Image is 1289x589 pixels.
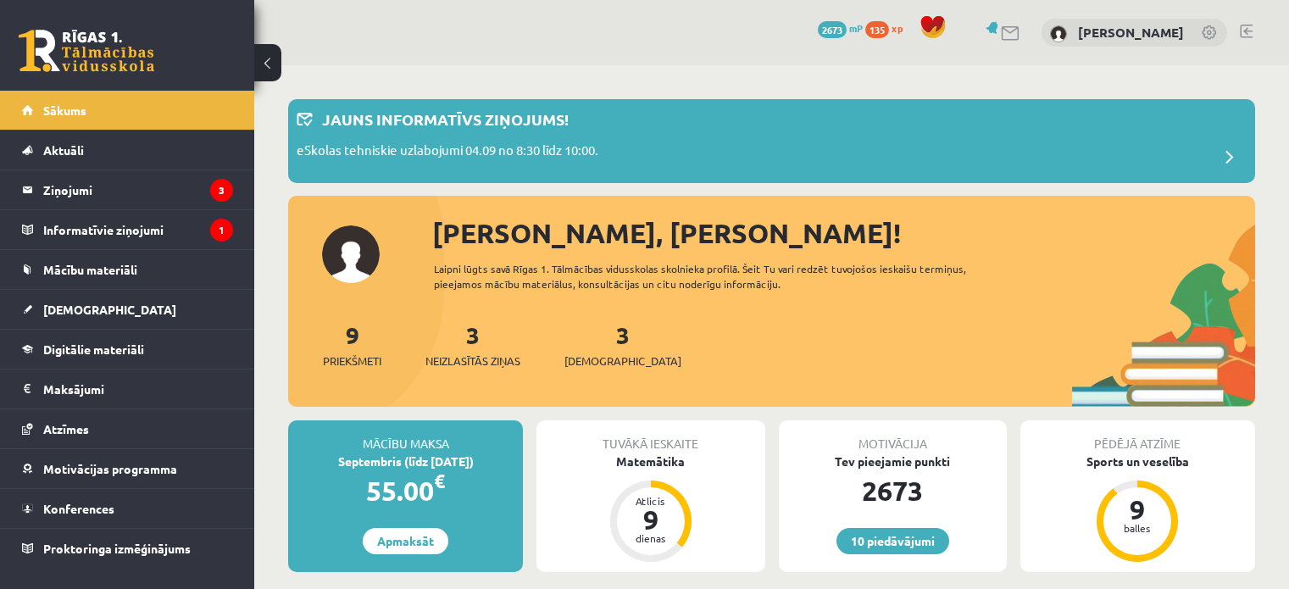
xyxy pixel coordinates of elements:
a: Rīgas 1. Tālmācības vidusskola [19,30,154,72]
div: Sports un veselība [1020,453,1255,470]
p: eSkolas tehniskie uzlabojumi 04.09 no 8:30 līdz 10:00. [297,141,598,164]
span: Priekšmeti [323,353,381,370]
a: Jauns informatīvs ziņojums! eSkolas tehniskie uzlabojumi 04.09 no 8:30 līdz 10:00. [297,108,1247,175]
span: Sākums [43,103,86,118]
a: Konferences [22,489,233,528]
div: Motivācija [779,420,1007,453]
i: 1 [210,219,233,242]
p: Jauns informatīvs ziņojums! [322,108,569,131]
a: Atzīmes [22,409,233,448]
div: 9 [625,506,676,533]
a: Matemātika Atlicis 9 dienas [536,453,764,564]
a: [DEMOGRAPHIC_DATA] [22,290,233,329]
a: Informatīvie ziņojumi1 [22,210,233,249]
div: Tuvākā ieskaite [536,420,764,453]
span: 135 [865,21,889,38]
legend: Maksājumi [43,370,233,408]
span: mP [849,21,863,35]
div: Matemātika [536,453,764,470]
span: xp [892,21,903,35]
div: Pēdējā atzīme [1020,420,1255,453]
span: Motivācijas programma [43,461,177,476]
span: 2673 [818,21,847,38]
span: Atzīmes [43,421,89,436]
a: Maksājumi [22,370,233,408]
div: Septembris (līdz [DATE]) [288,453,523,470]
span: € [434,469,445,493]
span: [DEMOGRAPHIC_DATA] [564,353,681,370]
div: Tev pieejamie punkti [779,453,1007,470]
legend: Ziņojumi [43,170,233,209]
a: Mācību materiāli [22,250,233,289]
div: balles [1112,523,1163,533]
a: Aktuāli [22,131,233,169]
legend: Informatīvie ziņojumi [43,210,233,249]
a: Sports un veselība 9 balles [1020,453,1255,564]
a: 3Neizlasītās ziņas [425,320,520,370]
div: Atlicis [625,496,676,506]
span: Konferences [43,501,114,516]
i: 3 [210,179,233,202]
a: [PERSON_NAME] [1078,24,1184,41]
div: 55.00 [288,470,523,511]
span: Proktoringa izmēģinājums [43,541,191,556]
span: Neizlasītās ziņas [425,353,520,370]
div: [PERSON_NAME], [PERSON_NAME]! [432,213,1255,253]
span: Mācību materiāli [43,262,137,277]
div: 9 [1112,496,1163,523]
a: 10 piedāvājumi [836,528,949,554]
a: Motivācijas programma [22,449,233,488]
a: Sākums [22,91,233,130]
div: Laipni lūgts savā Rīgas 1. Tālmācības vidusskolas skolnieka profilā. Šeit Tu vari redzēt tuvojošo... [434,261,1014,292]
img: Viktorija Dreimane [1050,25,1067,42]
span: Digitālie materiāli [43,342,144,357]
a: Apmaksāt [363,528,448,554]
div: 2673 [779,470,1007,511]
a: 9Priekšmeti [323,320,381,370]
a: 3[DEMOGRAPHIC_DATA] [564,320,681,370]
a: Ziņojumi3 [22,170,233,209]
a: 2673 mP [818,21,863,35]
a: 135 xp [865,21,911,35]
span: Aktuāli [43,142,84,158]
span: [DEMOGRAPHIC_DATA] [43,302,176,317]
div: dienas [625,533,676,543]
a: Digitālie materiāli [22,330,233,369]
a: Proktoringa izmēģinājums [22,529,233,568]
div: Mācību maksa [288,420,523,453]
